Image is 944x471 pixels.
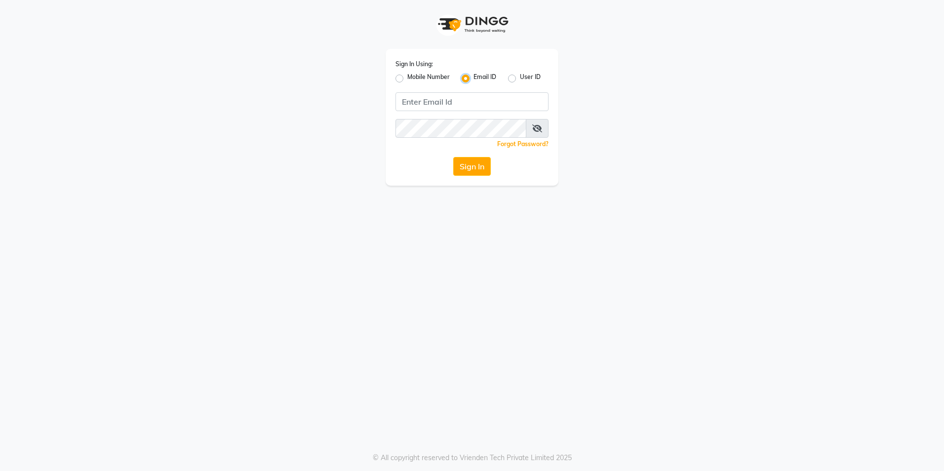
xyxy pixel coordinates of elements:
img: logo1.svg [433,10,511,39]
input: Username [395,119,526,138]
input: Username [395,92,549,111]
label: Mobile Number [407,73,450,84]
label: Email ID [473,73,496,84]
a: Forgot Password? [497,140,549,148]
label: Sign In Using: [395,60,433,69]
button: Sign In [453,157,491,176]
label: User ID [520,73,541,84]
